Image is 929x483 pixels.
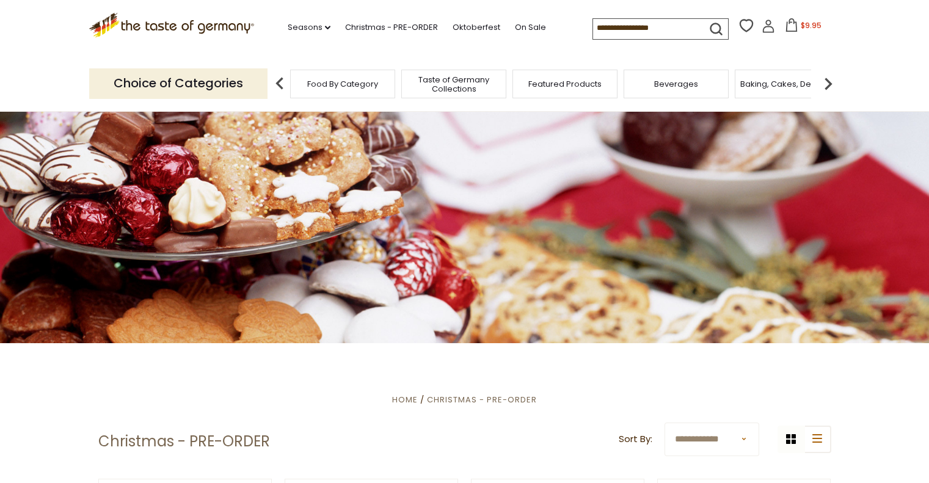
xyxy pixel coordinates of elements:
[427,394,537,405] a: Christmas - PRE-ORDER
[740,79,835,89] a: Baking, Cakes, Desserts
[392,394,418,405] a: Home
[268,71,292,96] img: previous arrow
[98,432,270,451] h1: Christmas - PRE-ORDER
[89,68,268,98] p: Choice of Categories
[453,21,500,34] a: Oktoberfest
[515,21,546,34] a: On Sale
[405,75,503,93] a: Taste of Germany Collections
[654,79,698,89] a: Beverages
[778,18,829,37] button: $9.95
[619,432,652,447] label: Sort By:
[816,71,840,96] img: next arrow
[345,21,438,34] a: Christmas - PRE-ORDER
[288,21,330,34] a: Seasons
[528,79,602,89] a: Featured Products
[307,79,378,89] a: Food By Category
[801,20,822,31] span: $9.95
